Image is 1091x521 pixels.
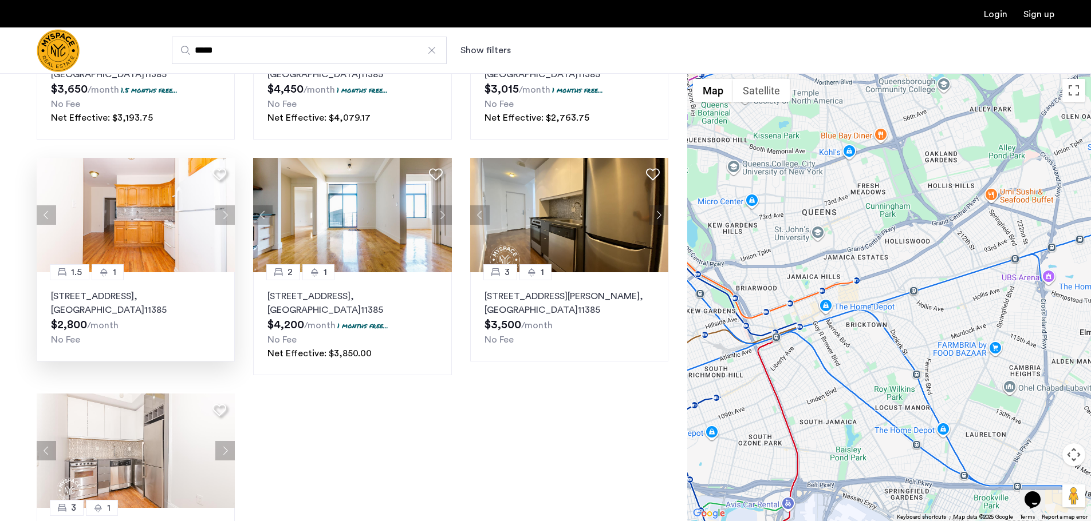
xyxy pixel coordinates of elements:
[51,319,87,331] span: $2,800
[693,79,733,102] button: Show street map
[37,158,235,272] img: 1997_638241790550561853.jpeg
[287,265,293,279] span: 2
[485,335,514,344] span: No Fee
[690,506,728,521] img: Google
[485,100,514,109] span: No Fee
[267,319,304,331] span: $4,200
[37,272,235,361] a: 1.51[STREET_ADDRESS], [GEOGRAPHIC_DATA]11385No Fee
[172,37,447,64] input: Apartment Search
[460,43,511,57] button: Show or hide filters
[541,265,544,279] span: 1
[267,335,297,344] span: No Fee
[267,289,437,317] p: [STREET_ADDRESS] 11385
[87,321,119,330] sub: /month
[1023,10,1054,19] a: Registration
[267,100,297,109] span: No Fee
[267,349,372,358] span: Net Effective: $3,850.00
[304,321,336,330] sub: /month
[88,85,119,94] sub: /month
[215,441,235,460] button: Next apartment
[1062,484,1085,507] button: Drag Pegman onto the map to open Street View
[1062,443,1085,466] button: Map camera controls
[71,501,76,515] span: 3
[121,85,178,95] p: 1.5 months free...
[470,37,668,140] a: 11[STREET_ADDRESS][PERSON_NAME], [GEOGRAPHIC_DATA]113851 months free...No FeeNet Effective: $2,76...
[51,113,153,122] span: Net Effective: $3,193.75
[470,158,669,272] img: 22_638507147833814970.png
[984,10,1007,19] a: Login
[485,289,654,317] p: [STREET_ADDRESS][PERSON_NAME] 11385
[37,29,80,72] a: Cazamio Logo
[107,501,111,515] span: 1
[519,85,550,94] sub: /month
[37,205,56,225] button: Previous apartment
[733,79,790,102] button: Show satellite imagery
[253,37,451,140] a: 21[STREET_ADDRESS], [GEOGRAPHIC_DATA]113851 months free...No FeeNet Effective: $4,079.17
[37,393,235,508] img: 1995_638651379304634098.jpeg
[337,321,388,331] p: 1 months free...
[253,205,273,225] button: Previous apartment
[51,335,80,344] span: No Fee
[552,85,603,95] p: 1 months free...
[113,265,116,279] span: 1
[505,265,510,279] span: 3
[1020,475,1057,510] iframe: chat widget
[267,83,304,95] span: $4,450
[485,83,519,95] span: $3,015
[649,205,668,225] button: Next apartment
[953,514,1013,520] span: Map data ©2025 Google
[1062,79,1085,102] button: Toggle fullscreen view
[37,37,235,140] a: 11[STREET_ADDRESS], [GEOGRAPHIC_DATA]113851.5 months free...No FeeNet Effective: $3,193.75
[51,100,80,109] span: No Fee
[215,205,235,225] button: Next apartment
[470,272,668,361] a: 31[STREET_ADDRESS][PERSON_NAME], [GEOGRAPHIC_DATA]11385No Fee
[324,265,327,279] span: 1
[470,205,490,225] button: Previous apartment
[37,29,80,72] img: logo
[485,319,521,331] span: $3,500
[304,85,335,94] sub: /month
[897,513,946,521] button: Keyboard shortcuts
[1020,513,1035,521] a: Terms (opens in new tab)
[51,83,88,95] span: $3,650
[690,506,728,521] a: Open this area in Google Maps (opens a new window)
[51,289,220,317] p: [STREET_ADDRESS] 11385
[1042,513,1088,521] a: Report a map error
[253,272,451,375] a: 21[STREET_ADDRESS], [GEOGRAPHIC_DATA]113851 months free...No FeeNet Effective: $3,850.00
[253,158,452,272] img: 1990_638155523145691057.jpeg
[337,85,388,95] p: 1 months free...
[485,113,589,122] span: Net Effective: $2,763.75
[71,265,82,279] span: 1.5
[267,113,371,122] span: Net Effective: $4,079.17
[521,321,553,330] sub: /month
[432,205,452,225] button: Next apartment
[37,441,56,460] button: Previous apartment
